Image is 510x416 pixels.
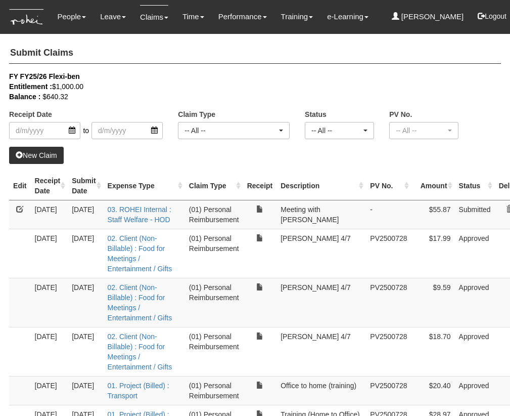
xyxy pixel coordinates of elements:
[455,200,495,229] td: Submitted
[305,122,374,139] button: -- All --
[218,5,267,28] a: Performance
[276,200,366,229] td: Meeting with [PERSON_NAME]
[327,5,368,28] a: e-Learning
[140,5,168,29] a: Claims
[104,172,185,200] th: Expense Type : activate to sort column ascending
[31,278,68,327] td: [DATE]
[276,376,366,405] td: Office to home (training)
[276,327,366,376] td: [PERSON_NAME] 4/7
[185,229,243,278] td: (01) Personal Reimbursement
[108,382,169,400] a: 01. Project (Billed) : Transport
[80,122,91,139] span: to
[389,122,458,139] button: -- All --
[68,327,103,376] td: [DATE]
[366,376,411,405] td: PV2500728
[276,172,366,200] th: Description : activate to sort column ascending
[185,172,243,200] th: Claim Type : activate to sort column ascending
[411,327,455,376] td: $18.70
[366,200,411,229] td: -
[184,126,277,136] div: -- All --
[243,172,277,200] th: Receipt
[9,122,80,139] input: d/m/yyyy
[9,43,501,64] h4: Submit Claims
[9,82,52,91] b: Entitlement :
[9,93,40,101] b: Balance :
[276,278,366,327] td: [PERSON_NAME] 4/7
[9,109,52,119] label: Receipt Date
[108,283,172,322] a: 02. Client (Non-Billable) : Food for Meetings / Entertainment / Gifts
[389,109,412,119] label: PV No.
[182,5,204,28] a: Time
[185,327,243,376] td: (01) Personal Reimbursement
[366,172,411,200] th: PV No. : activate to sort column ascending
[108,205,171,224] a: 03. ROHEI Internal : Staff Welfare - HOD
[392,5,464,28] a: [PERSON_NAME]
[178,109,215,119] label: Claim Type
[411,200,455,229] td: $55.87
[366,327,411,376] td: PV2500728
[455,172,495,200] th: Status : activate to sort column ascending
[411,172,455,200] th: Amount : activate to sort column ascending
[31,376,68,405] td: [DATE]
[31,327,68,376] td: [DATE]
[9,72,80,80] b: FY FY25/26 Flexi-ben
[396,126,446,136] div: -- All --
[178,122,290,139] button: -- All --
[91,122,163,139] input: d/m/yyyy
[185,376,243,405] td: (01) Personal Reimbursement
[455,376,495,405] td: Approved
[68,200,103,229] td: [DATE]
[68,278,103,327] td: [DATE]
[281,5,313,28] a: Training
[185,200,243,229] td: (01) Personal Reimbursement
[57,5,86,28] a: People
[411,376,455,405] td: $20.40
[311,126,361,136] div: -- All --
[108,234,172,273] a: 02. Client (Non-Billable) : Food for Meetings / Entertainment / Gifts
[411,278,455,327] td: $9.59
[42,93,68,101] span: $640.32
[455,278,495,327] td: Approved
[305,109,327,119] label: Status
[366,278,411,327] td: PV2500728
[9,81,486,92] div: $1,000.00
[9,172,30,200] th: Edit
[31,200,68,229] td: [DATE]
[100,5,126,28] a: Leave
[185,278,243,327] td: (01) Personal Reimbursement
[455,229,495,278] td: Approved
[366,229,411,278] td: PV2500728
[68,229,103,278] td: [DATE]
[31,172,68,200] th: Receipt Date : activate to sort column ascending
[68,376,103,405] td: [DATE]
[411,229,455,278] td: $17.99
[468,376,500,406] iframe: chat widget
[31,229,68,278] td: [DATE]
[9,147,64,164] a: New Claim
[455,327,495,376] td: Approved
[68,172,103,200] th: Submit Date : activate to sort column ascending
[276,229,366,278] td: [PERSON_NAME] 4/7
[108,332,172,371] a: 02. Client (Non-Billable) : Food for Meetings / Entertainment / Gifts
